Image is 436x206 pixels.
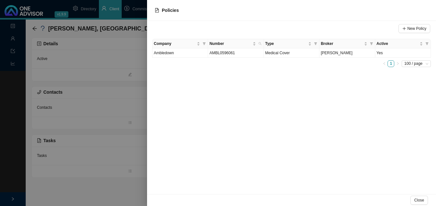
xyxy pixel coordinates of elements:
[424,39,430,48] span: filter
[404,61,428,67] span: 100 / page
[209,40,251,47] span: Number
[381,60,388,67] li: Previous Page
[208,39,264,48] th: Number
[257,39,263,48] span: search
[264,39,319,48] th: Type
[375,39,431,48] th: Active
[154,51,174,55] span: Ambledown
[321,51,353,55] span: [PERSON_NAME]
[402,60,431,67] div: Page Size
[265,51,290,55] span: Medical Cover
[258,42,262,45] span: search
[313,39,318,48] span: filter
[321,40,362,47] span: Broker
[314,42,317,45] span: filter
[370,42,373,45] span: filter
[407,25,426,32] span: New Policy
[414,197,424,203] span: Close
[398,24,430,33] button: New Policy
[375,48,431,58] td: Yes
[394,60,401,67] li: Next Page
[319,39,375,48] th: Broker
[410,196,428,205] button: Close
[154,40,196,47] span: Company
[388,61,394,67] a: 1
[396,62,399,65] span: right
[369,39,374,48] span: filter
[388,60,394,67] li: 1
[153,39,208,48] th: Company
[203,42,206,45] span: filter
[162,8,179,13] span: Policies
[394,60,401,67] button: right
[425,42,429,45] span: filter
[265,40,307,47] span: Type
[201,39,207,48] span: filter
[155,8,159,13] span: file-text
[381,60,388,67] button: left
[383,62,386,65] span: left
[377,40,418,47] span: Active
[209,51,235,55] span: AMBL0596061
[402,27,406,30] span: plus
